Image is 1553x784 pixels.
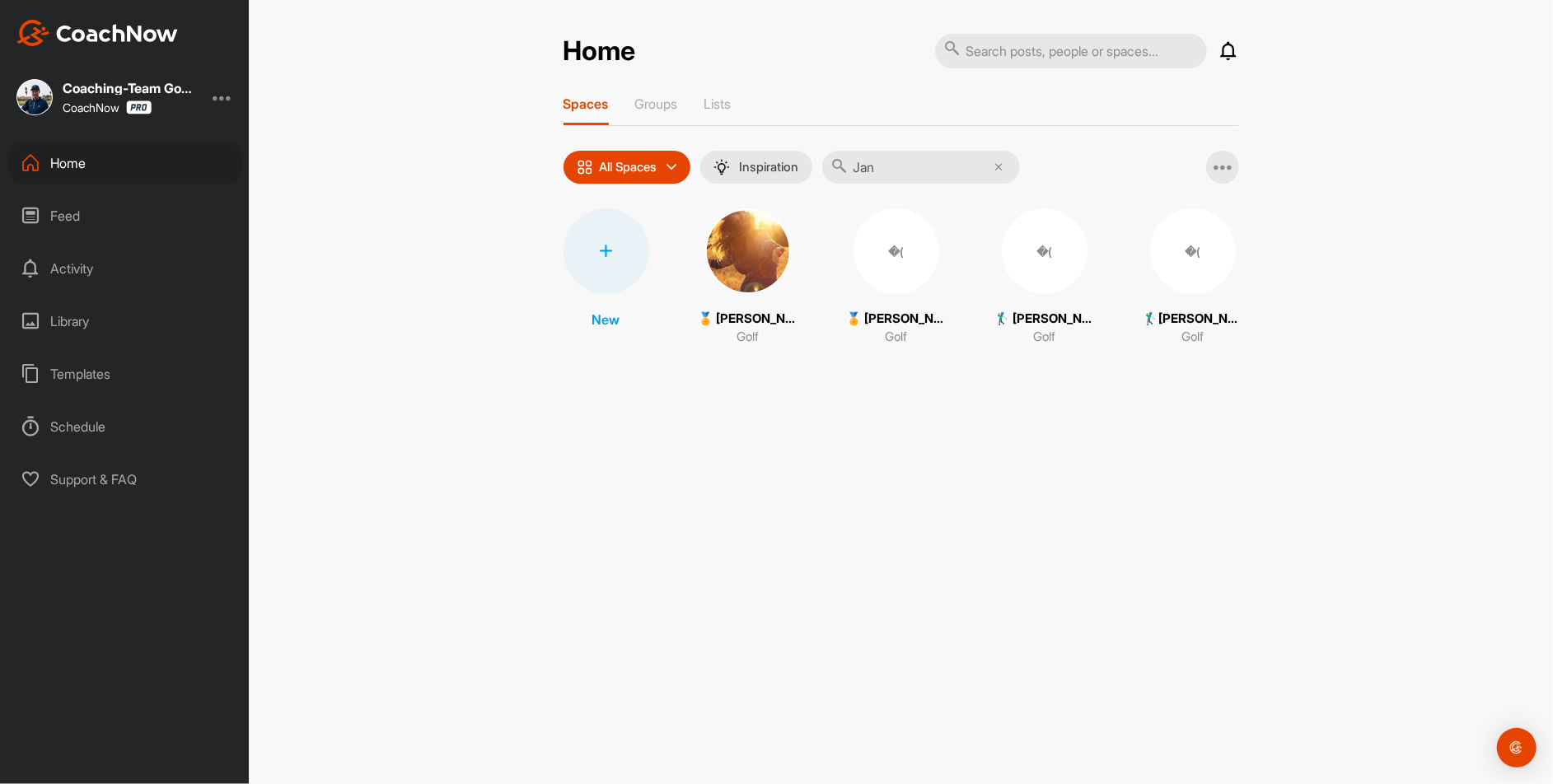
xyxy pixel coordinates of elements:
a: 🏅 [PERSON_NAME] (19,4)Golf [699,208,798,347]
img: menuIcon [713,159,730,175]
img: icon [577,159,593,175]
div: Activity [9,248,241,289]
p: Golf [1181,328,1204,347]
p: 🏌‍♂[PERSON_NAME] (23.8) [1144,310,1242,329]
img: square_76f96ec4196c1962453f0fa417d3756b.jpg [16,79,53,115]
p: New [592,310,620,329]
p: 🏌‍♂ [PERSON_NAME] (23,9) [995,310,1094,329]
h2: Home [564,35,636,68]
p: 🏅 [PERSON_NAME] (19,4) [699,310,798,329]
p: Lists [704,96,732,112]
input: Search... [822,151,1020,184]
div: Home [9,142,241,184]
div: �( [1002,208,1088,294]
a: �(🏌‍♂[PERSON_NAME] (23.8)Golf [1144,208,1242,347]
div: �( [854,208,939,294]
input: Search posts, people or spaces... [935,34,1207,68]
img: square_66f85ecb53b84e5bb2bc417ee3246eaf.jpg [705,208,791,294]
p: Groups [635,96,678,112]
div: Support & FAQ [9,459,241,500]
div: Library [9,301,241,342]
div: �( [1150,208,1236,294]
img: CoachNow Pro [126,100,152,114]
p: Inspiration [740,161,799,174]
a: �(🏌‍♂ [PERSON_NAME] (23,9)Golf [995,208,1094,347]
div: Open Intercom Messenger [1497,728,1537,768]
div: Templates [9,353,241,394]
p: 🏅 [PERSON_NAME] (17,3) [847,310,946,329]
div: CoachNow [63,100,152,114]
p: Golf [885,328,907,347]
img: CoachNow [16,20,178,46]
div: Feed [9,195,241,236]
p: Golf [1033,328,1055,347]
p: Golf [737,328,759,347]
div: Schedule [9,406,241,447]
a: �(🏅 [PERSON_NAME] (17,3)Golf [847,208,946,347]
p: Spaces [564,96,609,112]
p: All Spaces [600,161,657,174]
div: Coaching-Team Golfakademie [63,82,194,95]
